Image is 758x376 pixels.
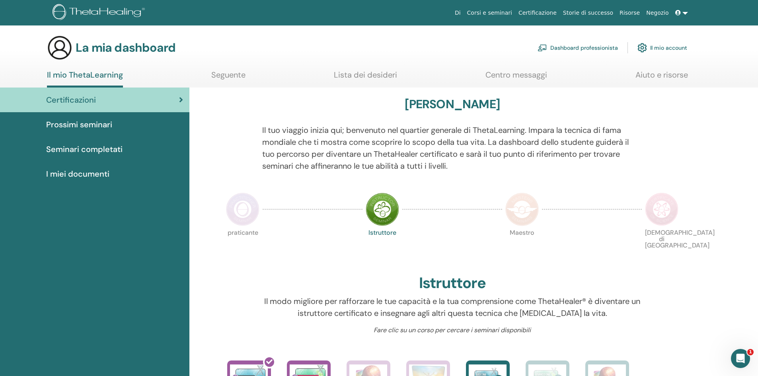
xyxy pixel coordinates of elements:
font: Centro messaggi [485,70,547,80]
font: Negozio [646,10,668,16]
font: Dashboard professionista [550,45,618,52]
font: Seguente [211,70,246,80]
font: [PERSON_NAME] [405,96,500,112]
font: Il mio ThetaLearning [47,70,123,80]
font: Il modo migliore per rafforzare le tue capacità e la tua comprensione come ThetaHealer® è diventa... [264,296,640,318]
a: Di [452,6,464,20]
img: generic-user-icon.jpg [47,35,72,60]
img: logo.png [53,4,148,22]
font: Prossimi seminari [46,119,112,130]
font: Maestro [510,228,534,237]
font: [DEMOGRAPHIC_DATA] di [GEOGRAPHIC_DATA] [645,228,715,249]
font: Il tuo viaggio inizia qui; benvenuto nel quartier generale di ThetaLearning. Impara la tecnica di... [262,125,629,171]
font: Certificazioni [46,95,96,105]
a: Negozio [643,6,672,20]
font: Aiuto e risorse [635,70,688,80]
a: Corsi e seminari [464,6,515,20]
a: Seguente [211,70,246,86]
a: Certificazione [515,6,560,20]
font: 1 [749,349,752,355]
iframe: Chat intercom in diretta [731,349,750,368]
font: Seminari completati [46,144,123,154]
img: Praticante [226,193,259,226]
a: Il mio account [637,39,687,56]
a: Aiuto e risorse [635,70,688,86]
font: Risorse [620,10,640,16]
font: Storie di successo [563,10,613,16]
img: cog.svg [637,41,647,55]
a: Storie di successo [560,6,616,20]
font: Il mio account [650,45,687,52]
font: I miei documenti [46,169,109,179]
font: Certificazione [518,10,557,16]
font: Istruttore [368,228,396,237]
font: Di [455,10,461,16]
a: Lista dei desideri [334,70,397,86]
a: Centro messaggi [485,70,547,86]
font: Lista dei desideri [334,70,397,80]
a: Risorse [616,6,643,20]
a: Il mio ThetaLearning [47,70,123,88]
font: Corsi e seminari [467,10,512,16]
img: Istruttore [366,193,399,226]
img: chalkboard-teacher.svg [538,44,547,51]
font: Fare clic su un corso per cercare i seminari disponibili [374,326,531,334]
font: Istruttore [419,273,486,293]
img: Maestro [505,193,539,226]
a: Dashboard professionista [538,39,618,56]
img: Certificato di Scienze [645,193,678,226]
font: La mia dashboard [76,40,175,55]
font: praticante [228,228,258,237]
